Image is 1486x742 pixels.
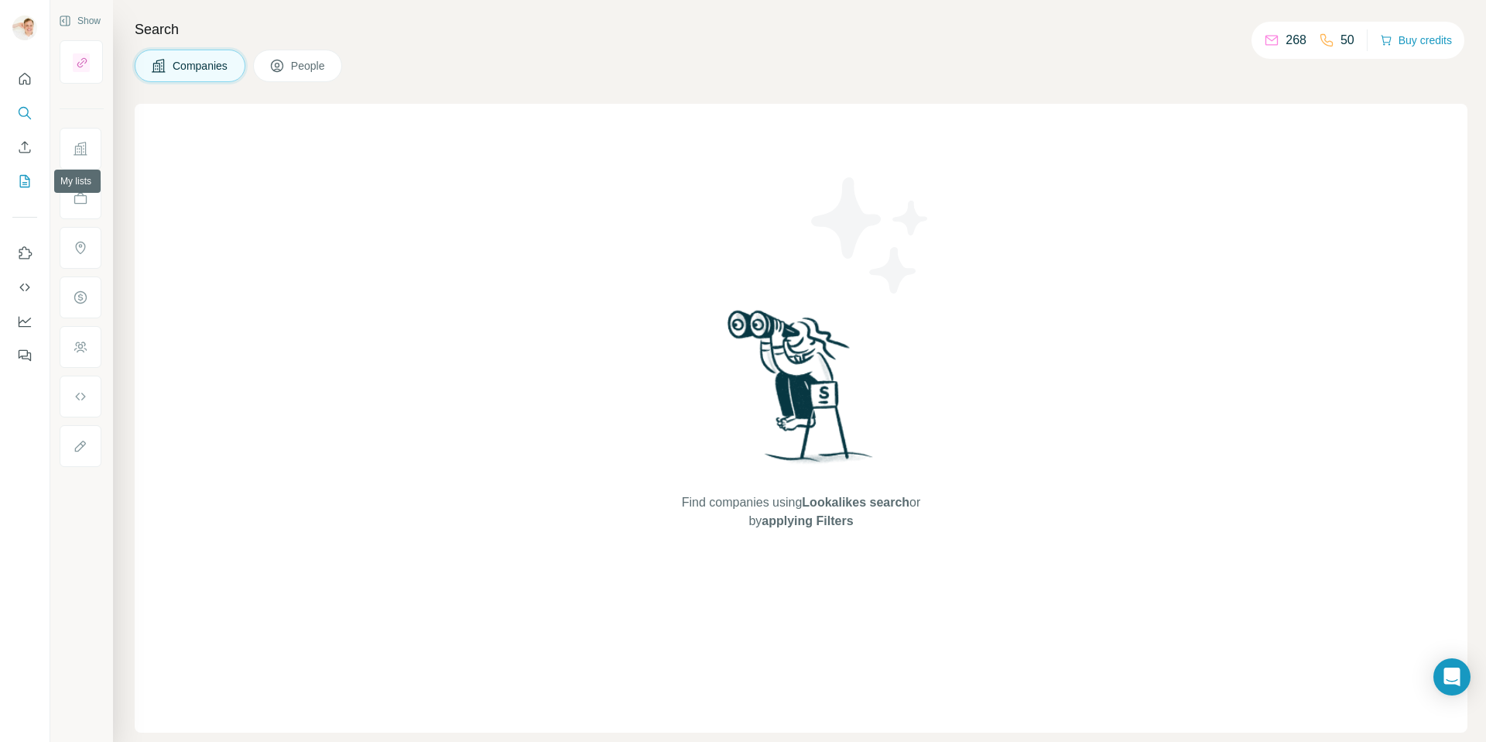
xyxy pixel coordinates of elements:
button: Search [12,99,37,127]
button: Feedback [12,342,37,369]
button: Dashboard [12,307,37,335]
button: Quick start [12,65,37,93]
p: 268 [1286,31,1306,50]
div: Open Intercom Messenger [1433,658,1471,696]
button: Enrich CSV [12,133,37,161]
span: People [291,58,327,74]
h4: Search [135,19,1467,40]
button: Buy credits [1380,29,1452,51]
button: My lists [12,167,37,195]
button: Use Surfe on LinkedIn [12,239,37,267]
span: Find companies using or by [677,493,925,531]
button: Use Surfe API [12,273,37,301]
img: Avatar [12,15,37,40]
p: 50 [1340,31,1354,50]
span: Companies [173,58,229,74]
span: Lookalikes search [802,496,909,509]
img: Surfe Illustration - Stars [801,166,940,305]
span: applying Filters [762,514,853,527]
img: Surfe Illustration - Woman searching with binoculars [721,306,882,479]
button: Show [48,9,111,33]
